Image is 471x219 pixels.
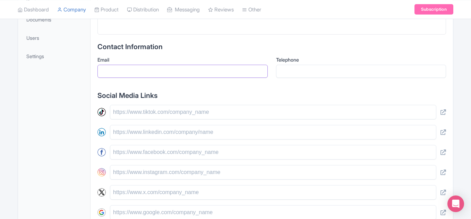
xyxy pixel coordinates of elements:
[110,105,436,119] input: https://www.tiktok.com/company_name
[97,148,106,156] img: facebook-round-01-50ddc191f871d4ecdbe8252d2011563a.svg
[110,185,436,200] input: https://www.x.com/company_name
[97,168,106,176] img: instagram-round-01-d873700d03cfe9216e9fb2676c2aa726.svg
[26,16,51,23] span: Documents
[110,165,436,180] input: https://www.instagram.com/company_name
[26,53,44,60] span: Settings
[97,43,446,51] h2: Contact Information
[414,4,453,15] a: Subscription
[276,57,299,63] span: Telephone
[26,34,39,42] span: Users
[97,188,106,197] img: x-round-01-2a040f8114114d748f4f633894d6978b.svg
[110,145,436,159] input: https://www.facebook.com/company_name
[447,195,464,212] div: Open Intercom Messenger
[97,108,106,116] img: tiktok-round-01-ca200c7ba8d03f2cade56905edf8567d.svg
[97,57,109,63] span: Email
[19,12,89,27] a: Documents
[97,208,106,217] img: google-round-01-4c7ae292eccd65b64cc32667544fd5c1.svg
[97,92,446,99] h2: Social Media Links
[19,48,89,64] a: Settings
[19,30,89,46] a: Users
[97,128,106,136] img: linkedin-round-01-4bc9326eb20f8e88ec4be7e8773b84b7.svg
[110,125,436,139] input: https://www.linkedin.com/company/name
